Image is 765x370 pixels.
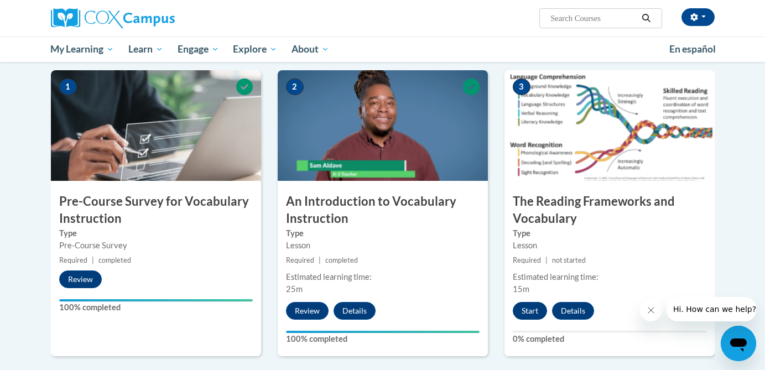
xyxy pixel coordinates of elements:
span: 3 [513,79,530,95]
label: 100% completed [59,301,253,314]
span: 1 [59,79,77,95]
span: | [92,256,94,264]
span: Required [513,256,541,264]
h3: The Reading Frameworks and Vocabulary [504,193,715,227]
button: Start [513,302,547,320]
span: | [545,256,548,264]
img: Course Image [504,70,715,181]
iframe: Message from company [667,297,756,321]
button: Review [59,270,102,288]
span: Required [59,256,87,264]
span: En español [669,43,716,55]
img: Course Image [278,70,488,181]
span: Explore [233,43,277,56]
label: Type [513,227,706,239]
iframe: Button to launch messaging window [721,326,756,361]
a: Explore [226,37,284,62]
label: 0% completed [513,333,706,345]
span: | [319,256,321,264]
button: Review [286,302,329,320]
span: not started [552,256,586,264]
span: completed [325,256,358,264]
span: 25m [286,284,303,294]
a: Cox Campus [51,8,261,28]
a: En español [662,38,723,61]
span: My Learning [50,43,114,56]
button: Search [638,12,654,25]
label: Type [59,227,253,239]
label: Type [286,227,480,239]
div: Your progress [286,331,480,333]
div: Estimated learning time: [286,271,480,283]
button: Details [552,302,594,320]
button: Account Settings [681,8,715,26]
span: completed [98,256,131,264]
button: Details [334,302,376,320]
div: Lesson [286,239,480,252]
input: Search Courses [549,12,638,25]
span: Learn [128,43,163,56]
span: 2 [286,79,304,95]
img: Course Image [51,70,261,181]
span: About [292,43,329,56]
span: Required [286,256,314,264]
h3: An Introduction to Vocabulary Instruction [278,193,488,227]
div: Lesson [513,239,706,252]
a: Learn [121,37,170,62]
div: Estimated learning time: [513,271,706,283]
img: Cox Campus [51,8,175,28]
a: My Learning [44,37,122,62]
span: Engage [178,43,219,56]
iframe: Close message [640,299,662,321]
span: 15m [513,284,529,294]
a: About [284,37,336,62]
a: Engage [170,37,226,62]
div: Pre-Course Survey [59,239,253,252]
div: Main menu [34,37,731,62]
h3: Pre-Course Survey for Vocabulary Instruction [51,193,261,227]
div: Your progress [59,299,253,301]
label: 100% completed [286,333,480,345]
